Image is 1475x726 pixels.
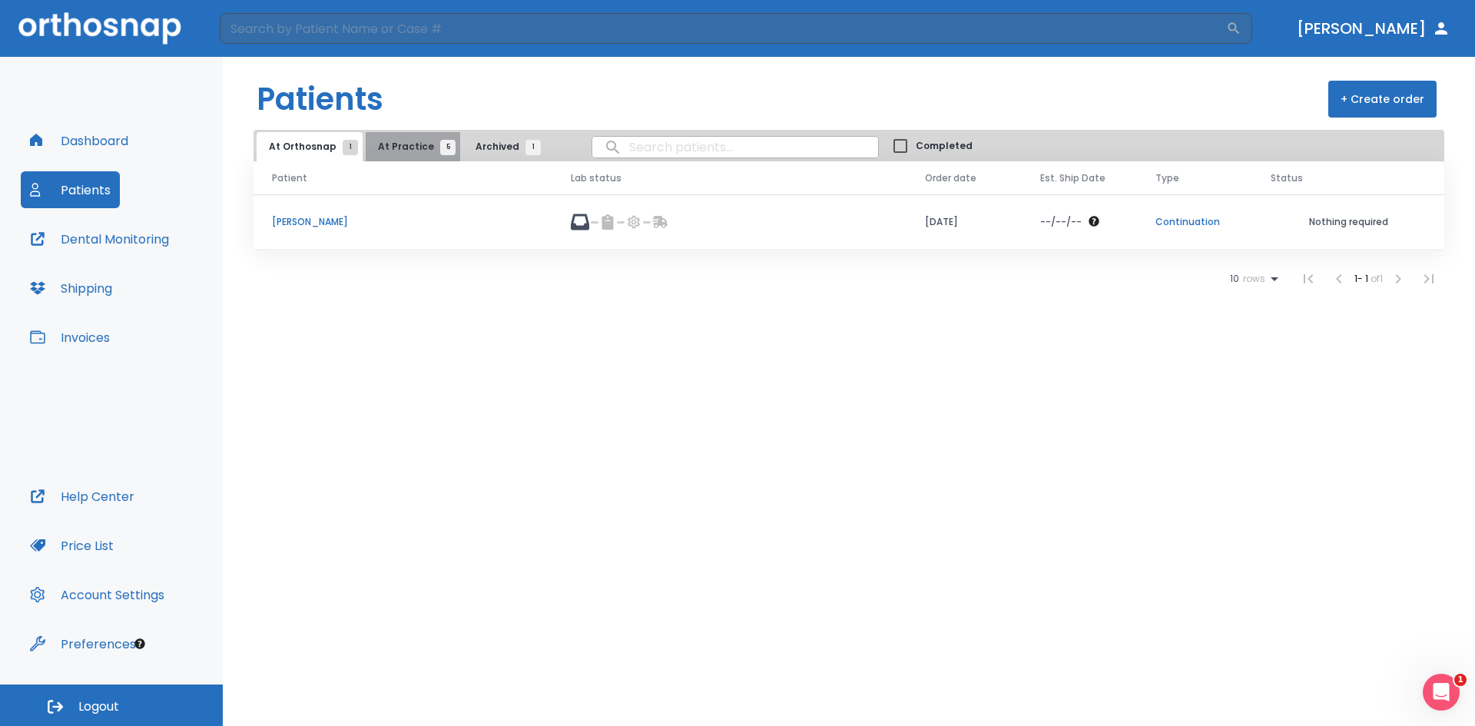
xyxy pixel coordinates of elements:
[916,139,973,153] span: Completed
[1271,215,1426,229] p: Nothing required
[1155,215,1234,229] p: Continuation
[476,140,533,154] span: Archived
[525,140,541,155] span: 1
[1354,272,1371,285] span: 1 - 1
[21,319,119,356] button: Invoices
[78,698,119,715] span: Logout
[21,478,144,515] button: Help Center
[592,132,878,162] input: search
[440,140,456,155] span: 5
[1040,215,1119,229] div: The date will be available after approving treatment plan
[272,215,534,229] p: [PERSON_NAME]
[133,637,147,651] div: Tooltip anchor
[1371,272,1383,285] span: of 1
[1423,674,1460,711] iframe: Intercom live chat
[272,171,307,185] span: Patient
[1155,171,1179,185] span: Type
[21,270,121,307] button: Shipping
[1291,15,1457,42] button: [PERSON_NAME]
[257,132,549,161] div: tabs
[1230,273,1239,284] span: 10
[571,171,621,185] span: Lab status
[220,13,1226,44] input: Search by Patient Name or Case #
[1454,674,1467,686] span: 1
[378,140,448,154] span: At Practice
[1040,215,1082,229] p: --/--/--
[18,12,181,44] img: Orthosnap
[21,171,120,208] button: Patients
[1040,171,1105,185] span: Est. Ship Date
[21,625,145,662] button: Preferences
[21,527,123,564] button: Price List
[343,140,358,155] span: 1
[1271,171,1303,185] span: Status
[925,171,976,185] span: Order date
[907,194,1022,250] td: [DATE]
[21,576,174,613] button: Account Settings
[21,122,138,159] button: Dashboard
[1328,81,1437,118] button: + Create order
[269,140,350,154] span: At Orthosnap
[1239,273,1265,284] span: rows
[21,220,178,257] button: Dental Monitoring
[257,76,383,122] h1: Patients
